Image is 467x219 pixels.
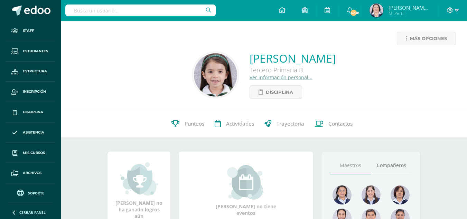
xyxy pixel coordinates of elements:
[370,3,383,17] img: 91010995ba55083ab2a46da906f26f18.png
[166,110,209,138] a: Punteos
[19,210,46,215] span: Cerrar panel
[6,163,55,183] a: Archivos
[277,120,304,127] span: Trayectoria
[209,110,259,138] a: Actividades
[389,10,430,16] span: Mi Perfil
[266,86,293,99] span: Disciplina
[8,188,53,197] a: Soporte
[371,157,412,174] a: Compañeros
[6,62,55,82] a: Estructura
[362,185,381,204] img: 218426b8cf91e873dc3f154e42918dce.png
[23,48,48,54] span: Estudiantes
[23,89,46,94] span: Inscripción
[330,157,371,174] a: Maestros
[23,130,44,135] span: Asistencia
[6,41,55,62] a: Estudiantes
[120,162,158,196] img: achievement_small.png
[309,110,358,138] a: Contactos
[389,4,430,11] span: [PERSON_NAME][US_STATE]
[391,185,410,204] img: 2a5cdf66db22c100903c542ad32cb59d.png
[333,185,352,204] img: 38f1825733c6dbe04eae57747697107f.png
[23,170,41,176] span: Archivos
[23,28,34,34] span: Staff
[6,102,55,122] a: Disciplina
[212,165,281,216] div: [PERSON_NAME] no tiene eventos
[410,32,447,45] span: Más opciones
[6,143,55,163] a: Mis cursos
[350,9,357,17] span: 4238
[194,53,237,97] img: f10642de2f58384607be8e9fb21253cb.png
[23,150,45,156] span: Mis cursos
[226,120,254,127] span: Actividades
[328,120,353,127] span: Contactos
[6,21,55,41] a: Staff
[397,32,456,45] a: Más opciones
[6,82,55,102] a: Inscripción
[23,109,43,115] span: Disciplina
[250,66,336,74] div: Tercero Primaria B
[28,191,44,195] span: Soporte
[185,120,204,127] span: Punteos
[250,85,302,99] a: Disciplina
[259,110,309,138] a: Trayectoria
[23,69,47,74] span: Estructura
[227,165,265,200] img: event_small.png
[250,74,312,81] a: Ver información personal...
[65,4,216,16] input: Busca un usuario...
[6,122,55,143] a: Asistencia
[250,51,336,66] a: [PERSON_NAME]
